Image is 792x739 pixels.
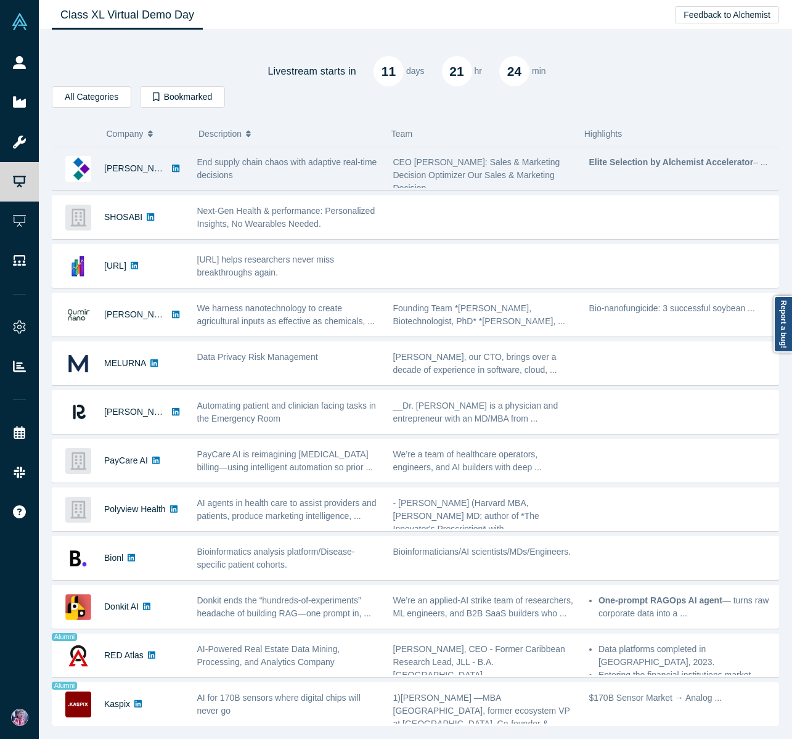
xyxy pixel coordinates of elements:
[197,352,318,362] span: Data Privacy Risk Management
[598,643,772,669] li: Data platforms completed in [GEOGRAPHIC_DATA], 2023.
[104,650,144,660] a: RED Atlas
[197,644,340,667] span: AI-Powered Real Estate Data Mining, Processing, and Analytics Company
[197,157,377,180] span: End supply chain chaos with adaptive real-time decisions
[140,86,225,108] button: Bookmarked
[393,644,565,680] span: [PERSON_NAME], CEO - Former Caribbean Research Lead, JLL - B.A. [GEOGRAPHIC_DATA], ...
[393,547,571,557] span: Bioinformaticians/AI scientists/MDs/Engineers.
[589,692,772,704] p: $170B Sensor Market → Analog ...
[197,595,372,618] span: Donkit ends the “hundreds-of-experiments” headache of building RAG—one prompt in, ...
[52,1,203,30] a: Class XL Virtual Demo Day
[197,693,361,716] span: AI for 170B sensors where digital chips will never go
[104,163,175,173] a: [PERSON_NAME]
[104,553,123,563] a: Bionl
[589,157,754,167] strong: Elite Selection by Alchemist Accelerator
[65,497,91,523] img: Polyview Health's Logo
[52,86,131,108] button: All Categories
[532,65,546,78] p: min
[197,206,375,229] span: Next-Gen Health & performance: Personalized Insights, No Wearables Needed.
[104,504,166,514] a: Polyview Health
[107,121,144,147] span: Company
[104,212,142,222] a: SHOSABI
[11,13,28,30] img: Alchemist Vault Logo
[584,129,622,139] span: Highlights
[65,399,91,425] img: Renna's Logo
[198,121,242,147] span: Description
[197,547,355,570] span: Bioinformatics analysis platform/Disease-specific patient cohorts.
[393,401,558,423] span: __Dr. [PERSON_NAME] is a physician and entrepreneur with an MD/MBA from ...
[65,594,91,620] img: Donkit AI's Logo
[197,255,335,277] span: [URL] helps researchers never miss breakthroughs again.
[52,633,77,641] span: Alumni
[198,121,378,147] button: Description
[442,56,472,86] div: 21
[589,302,772,315] p: Bio-nanofungicide: 3 successful soybean ...
[197,498,377,521] span: AI agents in health care to assist providers and patients, produce marketing intelligence, ...
[104,309,175,319] a: [PERSON_NAME]
[391,129,412,139] span: Team
[475,65,482,78] p: hr
[104,358,146,368] a: MELURNA
[589,156,772,169] p: – ...
[104,699,130,709] a: Kaspix
[52,682,77,690] span: Alumni
[65,692,91,717] img: Kaspix's Logo
[65,156,91,182] img: Kimaru AI's Logo
[65,545,91,571] img: Bionl's Logo
[197,401,376,423] span: Automating patient and clinician facing tasks in the Emergency Room
[197,303,375,326] span: We harness nanotechnology to create agricultural inputs as effective as chemicals, ...
[374,56,404,86] div: 11
[65,351,91,377] img: MELURNA's Logo
[675,6,779,23] button: Feedback to Alchemist
[65,643,91,669] img: RED Atlas's Logo
[393,693,570,729] span: 1)[PERSON_NAME] —MBA [GEOGRAPHIC_DATA], former ecosystem VP at [GEOGRAPHIC_DATA]. Co-founder & ...
[393,449,542,472] span: We’re a team of healthcare operators, engineers, and AI builders with deep ...
[393,595,573,618] span: We’re an applied-AI strike team of researchers, ML engineers, and B2B SaaS builders who ...
[774,296,792,353] a: Report a bug!
[104,261,126,271] a: [URL]
[104,407,175,417] a: [PERSON_NAME]
[393,303,565,326] span: Founding Team *[PERSON_NAME], Biotechnologist, PhD* *[PERSON_NAME], ...
[406,65,425,78] p: days
[104,455,148,465] a: PayCare AI
[267,65,356,77] h4: Livestream starts in
[197,449,374,472] span: PayCare AI is reimagining [MEDICAL_DATA] billing—using intelligent automation so prior ...
[11,709,28,726] img: Alex Miguel's Account
[393,352,557,375] span: [PERSON_NAME], our CTO, brings over a decade of experience in software, cloud, ...
[65,302,91,328] img: Qumir Nano's Logo
[393,498,539,534] span: - [PERSON_NAME] (Harvard MBA, [PERSON_NAME] MD; author of *The Innovator's Prescription* with ...
[598,595,722,605] strong: One-prompt RAGOps AI agent
[104,602,139,611] a: Donkit AI
[393,157,560,193] span: CEO [PERSON_NAME]: Sales & Marketing Decision Optimizer Our Sales & Marketing Decision ...
[65,448,91,474] img: PayCare AI 's Logo
[107,121,186,147] button: Company
[65,253,91,279] img: Tally.AI's Logo
[598,669,772,682] li: Entering the financial institutions market ...
[65,205,91,231] img: SHOSABI's Logo
[598,594,772,620] li: — turns raw corporate data into a ...
[499,56,529,86] div: 24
